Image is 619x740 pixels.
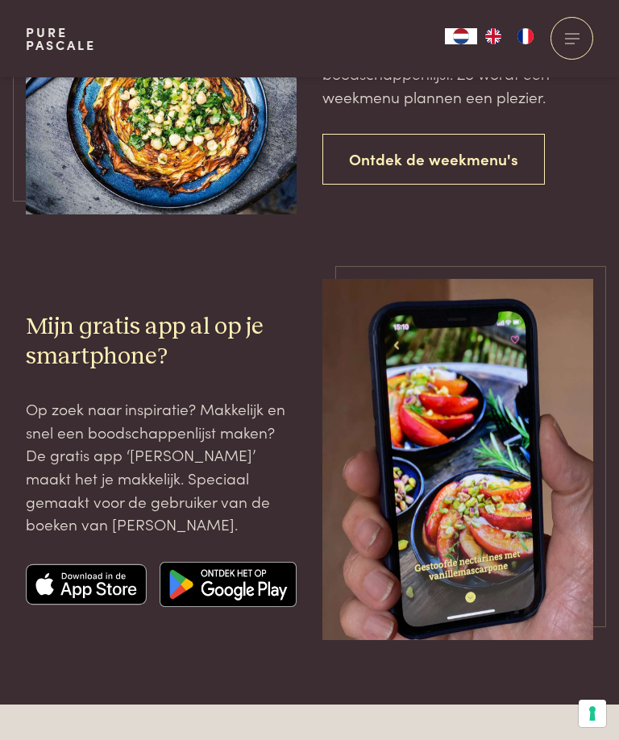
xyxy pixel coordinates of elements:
[26,397,297,536] p: Op zoek naar inspiratie? Makkelijk en snel een boodschappenlijst maken? De gratis app ‘[PERSON_NA...
[477,28,509,44] a: EN
[445,28,477,44] a: NL
[26,562,147,607] img: Apple app store
[509,28,542,44] a: FR
[322,279,593,640] img: pure-pascale-naessens-IMG_1656
[160,562,297,607] img: Google app store
[26,312,297,372] h2: Mijn gratis app al op je smartphone?
[477,28,542,44] ul: Language list
[26,26,96,52] a: PurePascale
[445,28,477,44] div: Language
[322,134,545,185] a: Ontdek de weekmenu's
[445,28,542,44] aside: Language selected: Nederlands
[579,700,606,727] button: Uw voorkeuren voor toestemming voor trackingtechnologieën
